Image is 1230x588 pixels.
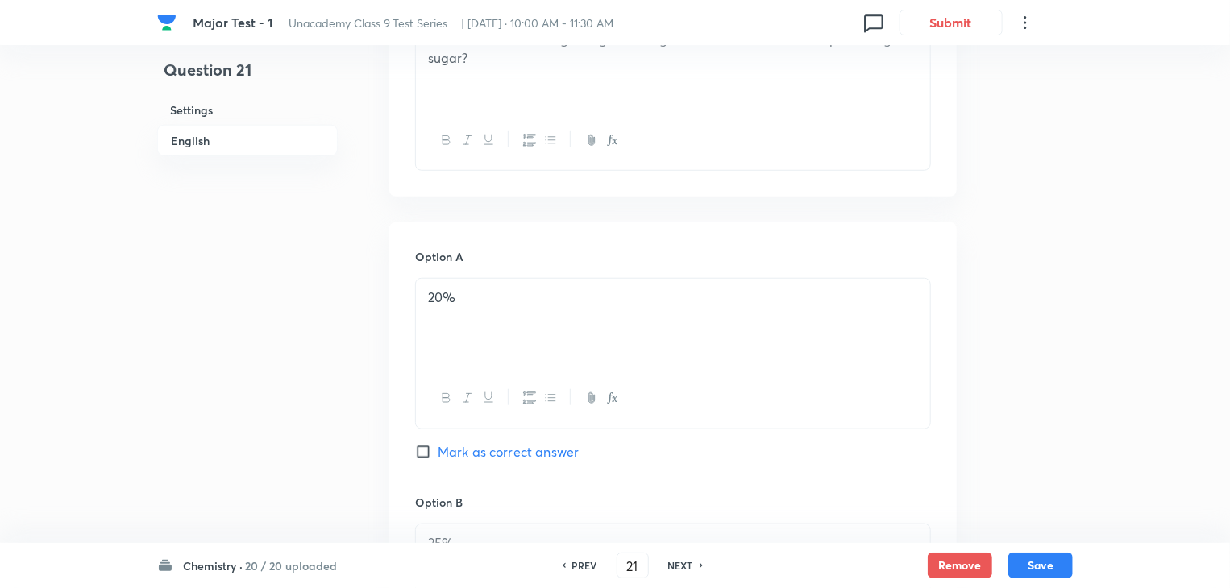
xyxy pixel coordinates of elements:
[572,558,597,573] h6: PREV
[157,13,177,32] img: Company Logo
[928,553,992,578] button: Remove
[157,58,338,95] h4: Question 21
[157,95,338,125] h6: Settings
[428,534,918,553] p: 25%
[183,557,243,574] h6: Chemistry ·
[668,558,693,573] h6: NEXT
[900,10,1003,35] button: Submit
[193,14,272,31] span: Major Test - 1
[428,31,918,67] p: A solution contains 36 g of sugar in 144 g of water. What is the mass percentage of sugar?
[428,288,918,307] p: 20%
[415,248,931,265] h6: Option A
[157,13,180,32] a: Company Logo
[415,494,931,511] h6: Option B
[289,15,614,31] span: Unacademy Class 9 Test Series ... | [DATE] · 10:00 AM - 11:30 AM
[438,442,579,462] span: Mark as correct answer
[1008,553,1073,578] button: Save
[245,557,337,574] h6: 20 / 20 uploaded
[157,125,338,156] h6: English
